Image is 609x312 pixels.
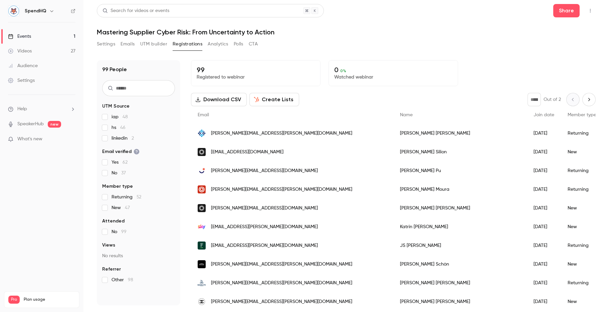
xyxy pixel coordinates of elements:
button: UTM builder [140,39,167,49]
button: Emails [121,39,135,49]
div: Audience [8,62,38,69]
div: [DATE] [527,180,561,199]
img: chanel.com [198,298,206,306]
button: Create Lists [249,93,299,106]
div: New [561,217,603,236]
div: [PERSON_NAME] [PERSON_NAME] [393,199,527,217]
div: [DATE] [527,274,561,292]
button: Settings [97,39,115,49]
div: [DATE] [527,292,561,311]
button: Analytics [208,39,228,49]
div: [DATE] [527,199,561,217]
img: forrester.com [198,242,206,250]
div: New [561,199,603,217]
span: Plan usage [24,297,75,302]
a: SpeakerHub [17,121,44,128]
img: servier.com [198,167,206,175]
li: help-dropdown-opener [8,106,75,113]
img: SpendHQ [8,6,19,16]
div: Search for videos or events [103,7,169,14]
div: Returning [561,274,603,292]
img: bakelite.com [198,279,206,287]
span: [PERSON_NAME][EMAIL_ADDRESS][PERSON_NAME][DOMAIN_NAME] [211,186,352,193]
span: new [48,121,61,128]
h1: 99 People [102,65,127,73]
span: [PERSON_NAME][EMAIL_ADDRESS][DOMAIN_NAME] [211,205,318,212]
div: Videos [8,48,32,54]
span: 37 [121,171,126,175]
div: [DATE] [527,161,561,180]
div: Katrin [PERSON_NAME] [393,217,527,236]
button: Next page [582,93,596,106]
span: [PERSON_NAME][EMAIL_ADDRESS][PERSON_NAME][DOMAIN_NAME] [211,261,352,268]
div: Events [8,33,31,40]
section: facet-groups [102,103,175,283]
span: No [112,228,127,235]
span: 2 [132,136,134,141]
span: 62 [123,160,128,165]
div: [DATE] [527,217,561,236]
span: [PERSON_NAME][EMAIL_ADDRESS][PERSON_NAME][DOMAIN_NAME] [211,280,352,287]
div: [PERSON_NAME] Silion [393,143,527,161]
p: No results [102,253,175,259]
span: Member type [102,183,133,190]
span: Join date [534,113,554,117]
div: [PERSON_NAME] [PERSON_NAME] [393,124,527,143]
span: UTM Source [102,103,130,110]
span: Member type [568,113,596,117]
span: New [112,204,130,211]
span: 46 [120,125,126,130]
div: [DATE] [527,255,561,274]
div: New [561,143,603,161]
h6: SpendHQ [25,8,46,14]
span: [PERSON_NAME][EMAIL_ADDRESS][DOMAIN_NAME] [211,167,318,174]
img: kcc.com [198,204,206,212]
div: [DATE] [527,143,561,161]
span: No [112,170,126,176]
span: iap [112,114,128,120]
span: Attended [102,218,125,224]
span: linkedin [112,135,134,142]
div: JS [PERSON_NAME] [393,236,527,255]
span: 47 [125,205,130,210]
div: [PERSON_NAME] Moura [393,180,527,199]
span: Name [400,113,413,117]
span: 0 % [340,68,346,73]
button: Download CSV [191,93,247,106]
div: [PERSON_NAME] [PERSON_NAME] [393,274,527,292]
img: engie.com [198,260,206,268]
span: 98 [128,278,133,282]
p: 99 [197,66,315,74]
span: Other [112,277,133,283]
span: What's new [17,136,42,143]
button: Registrations [173,39,202,49]
div: New [561,255,603,274]
div: New [561,292,603,311]
span: [PERSON_NAME][EMAIL_ADDRESS][PERSON_NAME][DOMAIN_NAME] [211,298,352,305]
span: Help [17,106,27,113]
span: [EMAIL_ADDRESS][PERSON_NAME][DOMAIN_NAME] [211,223,318,230]
div: [DATE] [527,236,561,255]
div: Returning [561,180,603,199]
span: [PERSON_NAME][EMAIL_ADDRESS][PERSON_NAME][DOMAIN_NAME] [211,130,352,137]
span: [EMAIL_ADDRESS][DOMAIN_NAME] [211,149,283,156]
img: sky.uk [198,223,206,231]
div: [PERSON_NAME] [PERSON_NAME] [393,292,527,311]
div: Returning [561,236,603,255]
div: [PERSON_NAME] Pu [393,161,527,180]
span: Email [198,113,209,117]
div: Returning [561,124,603,143]
span: 99 [121,229,127,234]
div: Settings [8,77,35,84]
span: Referrer [102,266,121,273]
img: supergasbras.com.br [198,185,206,193]
span: Pro [8,296,20,304]
span: 48 [123,115,128,119]
p: 0 [334,66,452,74]
span: Email verified [102,148,140,155]
p: Registered to webinar [197,74,315,81]
div: [PERSON_NAME] Schön [393,255,527,274]
p: Watched webinar [334,74,452,81]
h1: Mastering Supplier Cyber Risk: From Uncertainty to Action [97,28,596,36]
span: Yes [112,159,128,166]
